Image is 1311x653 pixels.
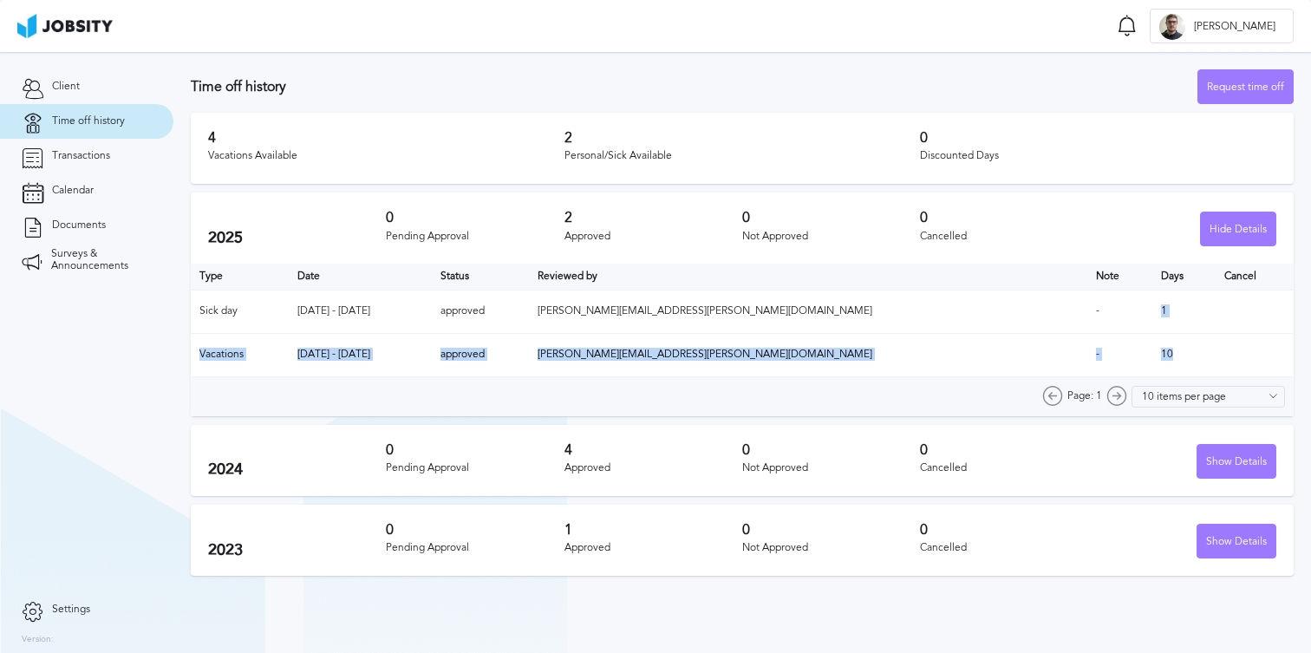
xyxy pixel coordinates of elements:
h3: 4 [208,130,564,146]
div: Pending Approval [386,462,564,474]
h3: 0 [920,210,1098,225]
h3: 0 [920,522,1098,538]
button: Show Details [1197,524,1276,558]
h3: 0 [920,442,1098,458]
td: Sick day [191,290,289,333]
label: Version: [22,635,54,645]
div: Hide Details [1201,212,1275,247]
div: Discounted Days [920,150,1276,162]
td: approved [432,290,530,333]
td: Vacations [191,333,289,376]
h3: Time off history [191,79,1197,95]
div: Pending Approval [386,231,564,243]
h2: 2024 [208,460,386,479]
th: Toggle SortBy [432,264,530,290]
img: ab4bad089aa723f57921c736e9817d99.png [17,14,113,38]
span: [PERSON_NAME] [1185,21,1284,33]
span: Transactions [52,150,110,162]
th: Days [1152,264,1216,290]
span: Documents [52,219,106,232]
th: Type [191,264,289,290]
h2: 2023 [208,541,386,559]
div: R [1159,14,1185,40]
span: Settings [52,604,90,616]
h3: 0 [742,210,920,225]
div: Cancelled [920,542,1098,554]
th: Cancel [1216,264,1294,290]
td: 10 [1152,333,1216,376]
span: Time off history [52,115,125,127]
h3: 0 [386,522,564,538]
td: approved [432,333,530,376]
h3: 2 [564,130,921,146]
button: Request time off [1197,69,1294,104]
span: Client [52,81,80,93]
h3: 0 [386,210,564,225]
div: Request time off [1198,70,1293,105]
h3: 0 [742,442,920,458]
div: Cancelled [920,462,1098,474]
span: [PERSON_NAME][EMAIL_ADDRESS][PERSON_NAME][DOMAIN_NAME] [538,304,872,317]
h3: 0 [920,130,1276,146]
span: [PERSON_NAME][EMAIL_ADDRESS][PERSON_NAME][DOMAIN_NAME] [538,348,872,360]
div: Show Details [1197,525,1275,559]
h2: 2025 [208,229,386,247]
div: Pending Approval [386,542,564,554]
span: Calendar [52,185,94,197]
h3: 0 [742,522,920,538]
button: Hide Details [1200,212,1276,246]
h3: 4 [564,442,742,458]
span: - [1096,348,1099,360]
div: Approved [564,542,742,554]
div: Personal/Sick Available [564,150,921,162]
span: - [1096,304,1099,317]
div: Approved [564,462,742,474]
div: Not Approved [742,542,920,554]
td: [DATE] - [DATE] [289,290,432,333]
button: R[PERSON_NAME] [1150,9,1294,43]
h3: 0 [386,442,564,458]
th: Toggle SortBy [289,264,432,290]
div: Approved [564,231,742,243]
th: Toggle SortBy [1087,264,1152,290]
div: Show Details [1197,445,1275,480]
span: Page: 1 [1067,390,1102,402]
button: Show Details [1197,444,1276,479]
span: Surveys & Announcements [51,248,152,272]
td: [DATE] - [DATE] [289,333,432,376]
td: 1 [1152,290,1216,333]
div: Not Approved [742,462,920,474]
h3: 1 [564,522,742,538]
div: Not Approved [742,231,920,243]
th: Toggle SortBy [529,264,1087,290]
h3: 2 [564,210,742,225]
div: Vacations Available [208,150,564,162]
div: Cancelled [920,231,1098,243]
